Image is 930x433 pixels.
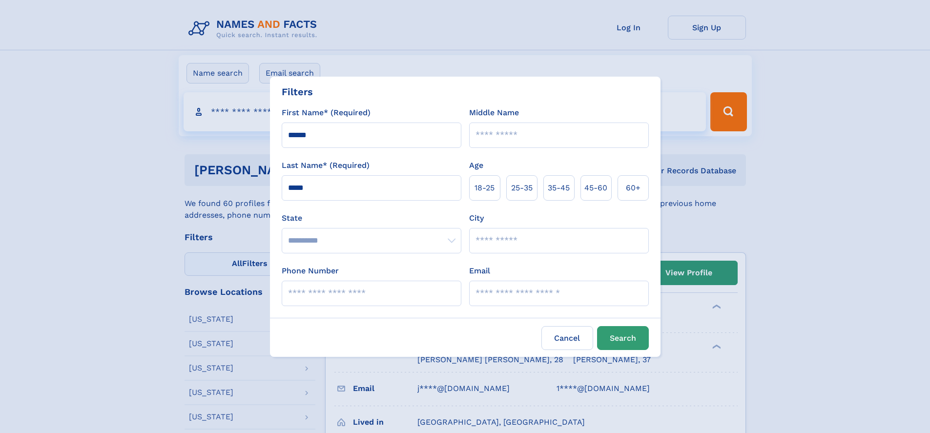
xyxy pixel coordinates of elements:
label: City [469,212,484,224]
div: Filters [282,84,313,99]
button: Search [597,326,649,350]
label: Age [469,160,483,171]
label: Last Name* (Required) [282,160,370,171]
label: Phone Number [282,265,339,277]
span: 18‑25 [475,182,495,194]
label: Email [469,265,490,277]
span: 45‑60 [584,182,607,194]
span: 35‑45 [548,182,570,194]
label: State [282,212,461,224]
label: Middle Name [469,107,519,119]
label: First Name* (Required) [282,107,371,119]
label: Cancel [541,326,593,350]
span: 25‑35 [511,182,533,194]
span: 60+ [626,182,641,194]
